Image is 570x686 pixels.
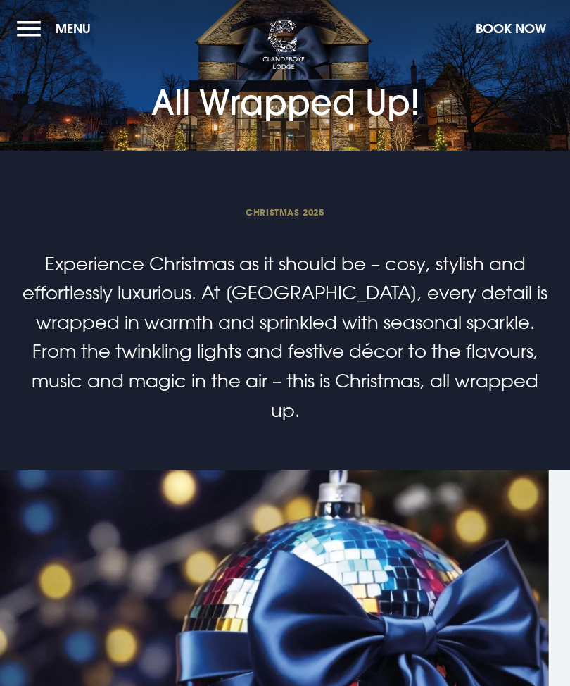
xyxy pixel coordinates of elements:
[262,20,305,70] img: Clandeboye Lodge
[17,13,98,44] button: Menu
[17,206,553,218] span: Christmas 2025
[56,20,91,37] span: Menu
[17,249,553,425] p: Experience Christmas as it should be – cosy, stylish and effortlessly luxurious. At [GEOGRAPHIC_D...
[469,13,553,44] button: Book Now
